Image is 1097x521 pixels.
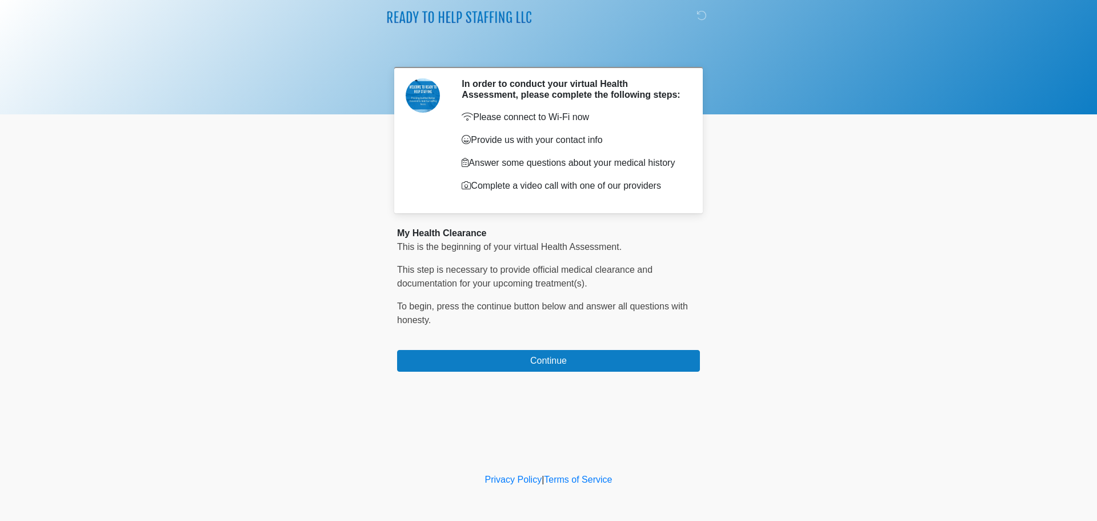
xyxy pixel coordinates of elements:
[462,78,683,100] h2: In order to conduct your virtual Health Assessment, please complete the following steps:
[386,9,532,24] img: Ready To Help Staffing Logo
[462,110,683,124] p: Please connect to Wi-Fi now
[397,301,688,325] span: press the continue button below and answer all questions with honesty.
[462,156,683,170] p: Answer some questions about your medical history
[397,226,700,240] div: My Health Clearance
[485,475,542,484] a: Privacy Policy
[542,475,544,484] a: |
[397,350,700,372] button: Continue
[462,179,683,193] p: Complete a video call with one of our providers
[406,78,440,113] img: Agent Avatar
[462,133,683,147] p: Provide us with your contact info
[397,301,437,311] span: To begin,
[544,475,612,484] a: Terms of Service
[397,265,652,288] span: This step is necessary to provide official medical clearance and documentation for your upcoming ...
[397,242,622,252] span: This is the beginning of your virtual Health Assessment.
[389,41,708,62] h1: ‎ ‎ ‎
